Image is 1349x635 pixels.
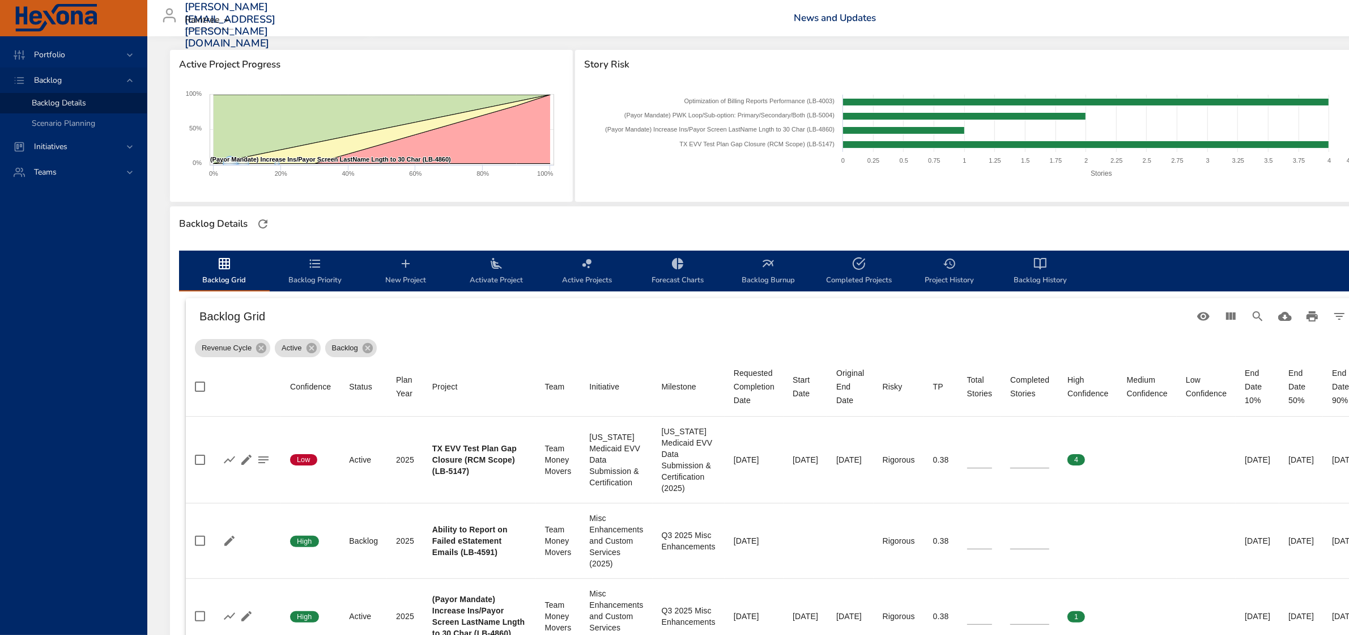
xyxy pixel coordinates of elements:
div: Backlog Details [176,215,251,233]
div: 2025 [396,611,414,622]
text: 50% [189,125,202,132]
div: Confidence [290,380,331,393]
span: Scenario Planning [32,118,95,129]
span: Risky [883,380,915,393]
div: [DATE] [1288,611,1314,622]
text: 0% [209,170,218,177]
text: 40% [342,170,355,177]
div: Q3 2025 Misc Enhancements [662,605,716,628]
b: TX EVV Test Plan Gap Closure (RCM Scope) (LB-5147) [432,444,517,476]
div: Sort [349,380,372,393]
button: Show Burnup [221,451,238,468]
span: 0 [1186,612,1203,622]
span: Backlog Burnup [730,257,807,287]
span: High [290,536,319,547]
span: New Project [367,257,444,287]
span: Backlog [325,342,365,354]
div: End Date 50% [1288,366,1314,407]
div: [DATE] [1245,535,1270,547]
span: Backlog Priority [276,257,354,287]
span: Backlog Details [32,98,86,108]
div: Sort [1067,373,1108,400]
text: Stories [1091,170,1112,177]
text: 3.5 [1264,157,1273,164]
div: Original End Date [836,366,864,407]
div: Team Money Movers [545,599,572,633]
div: [US_STATE] Medicaid EVV Data Submission & Certification [589,431,643,488]
button: Project Notes [255,451,272,468]
text: 2.5 [1143,157,1151,164]
div: Sort [967,373,993,400]
div: Misc Enhancements and Custom Services (2025) [589,513,643,569]
div: Rigorous [883,535,915,547]
text: 0 [841,157,845,164]
text: 2.75 [1171,157,1183,164]
div: Rigorous [883,611,915,622]
span: 0 [1127,455,1144,465]
b: Ability to Report on Failed eStatement Emails (LB-4591) [432,525,508,557]
span: Portfolio [25,49,74,60]
button: Print [1299,303,1326,330]
div: Completed Stories [1010,373,1049,400]
button: Show Burnup [221,608,238,625]
div: Q3 2025 Misc Enhancements [662,530,716,552]
div: Sort [793,373,818,400]
text: 3 [1206,157,1209,164]
div: End Date 10% [1245,366,1270,407]
h3: [PERSON_NAME][EMAIL_ADDRESS][PERSON_NAME][DOMAIN_NAME] [185,1,276,50]
text: 0.75 [928,157,940,164]
button: View Columns [1217,303,1244,330]
div: Sort [1127,373,1168,400]
div: Sort [545,380,565,393]
text: 3.75 [1293,157,1305,164]
span: 0 [1127,612,1144,622]
span: High [290,612,319,622]
span: Low Confidence [1186,373,1227,400]
button: Download CSV [1271,303,1299,330]
div: Requested Completion Date [734,366,774,407]
text: 2 [1084,157,1088,164]
text: 1.25 [989,157,1001,164]
div: Plan Year [396,373,414,400]
div: Sort [1010,373,1049,400]
div: Team Money Movers [545,524,572,558]
div: Team [545,380,565,393]
div: 0.38 [933,454,949,465]
div: Sort [933,380,943,393]
div: 2025 [396,535,414,547]
button: Search [1244,303,1271,330]
div: Sort [1186,373,1227,400]
text: Optimization of Billing Reports Performance (LB-4003) [684,98,834,104]
button: Edit Project Details [238,451,255,468]
span: Active Project Progress [179,59,564,70]
div: Active [275,339,320,357]
span: Status [349,380,378,393]
div: [DATE] [836,454,864,465]
span: 0 [1186,455,1203,465]
div: Active [349,611,378,622]
span: TP [933,380,949,393]
text: 2.25 [1110,157,1122,164]
span: Start Date [793,373,818,400]
span: Revenue Cycle [195,342,258,354]
text: 100% [537,170,553,177]
button: Refresh Page [254,215,271,232]
text: (Payor Mandate) Increase Ins/Payor Screen LastName Lngth to 30 Char (LB-4860) [605,126,835,133]
span: Initiative [589,380,643,393]
div: Total Stories [967,373,993,400]
div: Backlog [325,339,377,357]
div: Risky [883,380,903,393]
text: 80% [476,170,489,177]
div: Revenue Cycle [195,339,270,357]
text: 0% [193,159,202,166]
div: [DATE] [1245,611,1270,622]
div: Milestone [662,380,696,393]
span: Active [275,342,308,354]
span: Team [545,380,572,393]
div: High Confidence [1067,373,1108,400]
div: Sort [836,366,864,407]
